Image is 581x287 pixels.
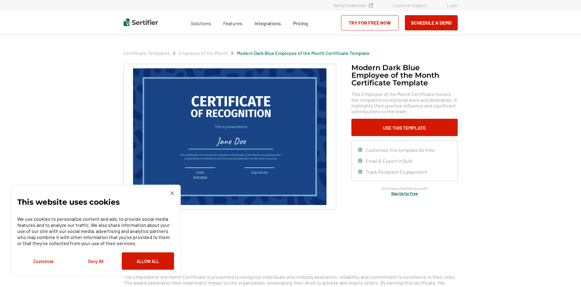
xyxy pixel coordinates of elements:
[551,258,581,287] iframe: Chat Widget
[17,216,174,246] p: We use cookies to personalize content and ads, to provide social media features and to analyze ou...
[122,252,174,270] button: Allow All
[351,64,458,87] h1: Modern Dark Blue Employee of the Month Certificate Template
[333,3,373,8] a: Verify Credentials
[405,15,458,30] button: Schedule a Demo
[393,3,427,8] a: Customer Support
[255,20,281,26] span: Integrations
[179,50,228,56] a: Employee of the Month
[369,3,373,7] img: Verified
[351,91,458,114] span: This Employee of the Month Certificate honors the recipient’s exceptional work and dedication. It...
[255,19,281,26] a: Integrations
[223,19,242,26] span: Features
[237,50,370,56] a: Modern Dark Blue Employee of the Month Certificate Template
[124,19,158,26] img: Sertifier | Digital Credentialing Platform
[341,15,399,30] a: Try for Free Now
[293,19,308,26] a: Pricing
[170,191,174,195] img: Cookie Popup Close
[124,50,170,56] a: Certificate Templates
[293,20,308,26] span: Pricing
[351,119,458,136] button: Use This Template
[124,50,370,56] div: Breadcrumb
[447,3,458,8] a: Login
[17,252,70,270] button: Customize
[366,169,427,175] span: Track Recipient Engagement
[17,199,120,205] p: This website uses cookies
[366,147,435,153] span: Customize this template for free
[133,68,326,205] img: Modern Dark Blue Employee of the Month Certificate Template
[70,252,122,270] button: Deny All
[191,19,211,26] span: Solutions
[366,158,412,164] span: Email & Export in Bulk
[391,191,418,196] a: Sign Up for Free
[381,186,428,191] span: Don’t have a Sertifier account?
